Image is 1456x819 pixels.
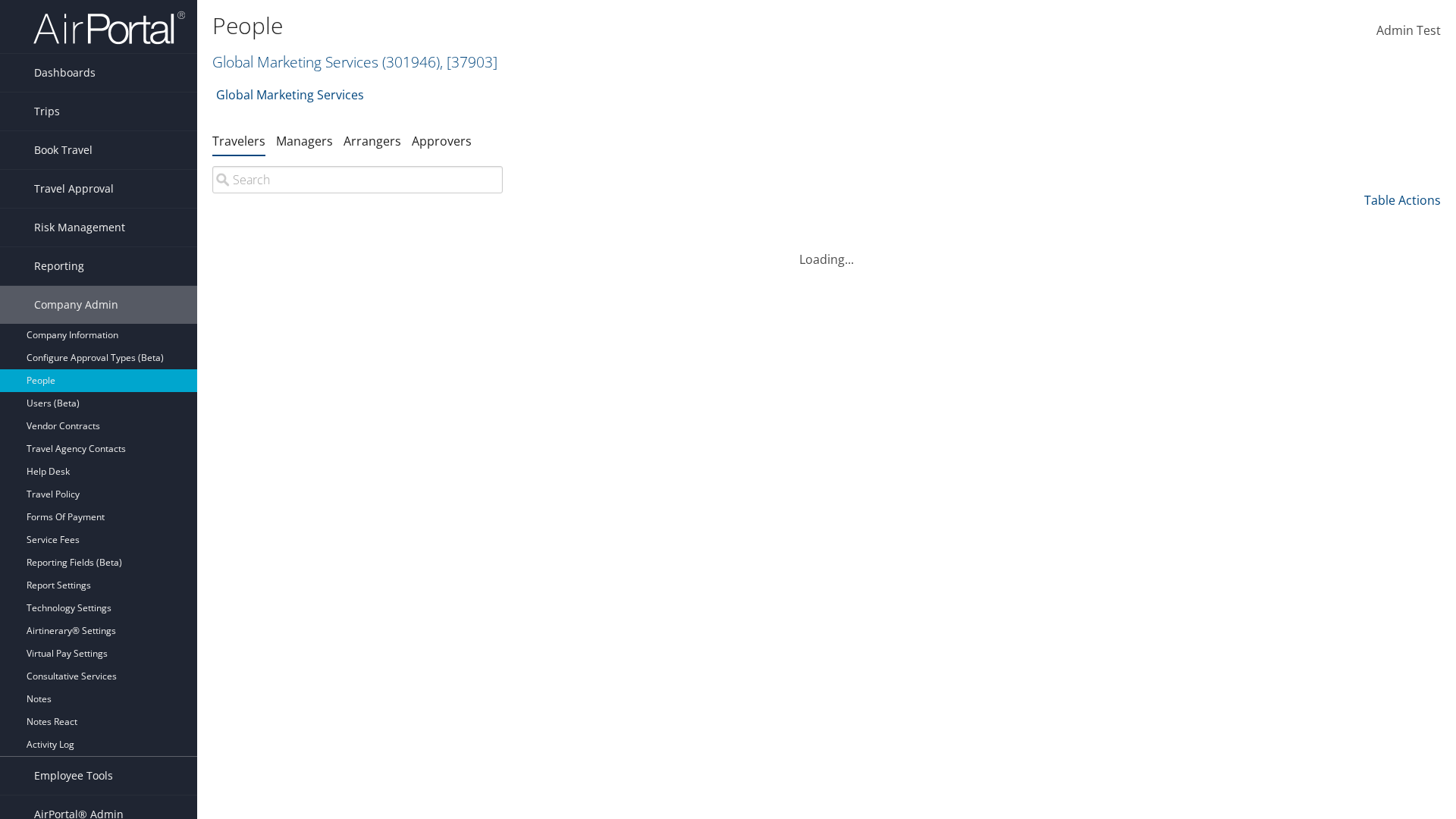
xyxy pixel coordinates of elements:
div: Loading... [212,232,1441,268]
span: , [ 37903 ] [440,52,497,72]
a: Approvers [412,133,472,149]
span: ( 301946 ) [382,52,440,72]
a: Global Marketing Services [216,80,364,110]
input: Search [212,166,503,193]
a: Admin Test [1376,8,1441,55]
span: Travel Approval [34,170,114,208]
a: Arrangers [344,133,401,149]
span: Trips [34,93,60,130]
a: Travelers [212,133,265,149]
span: Employee Tools [34,757,113,795]
span: Dashboards [34,54,96,92]
img: airportal-logo.png [33,10,185,45]
span: Risk Management [34,209,125,246]
span: Book Travel [34,131,93,169]
a: Table Actions [1364,192,1441,209]
span: Company Admin [34,286,118,324]
a: Global Marketing Services [212,52,497,72]
h1: People [212,10,1031,42]
a: Managers [276,133,333,149]
span: Admin Test [1376,22,1441,39]
span: Reporting [34,247,84,285]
